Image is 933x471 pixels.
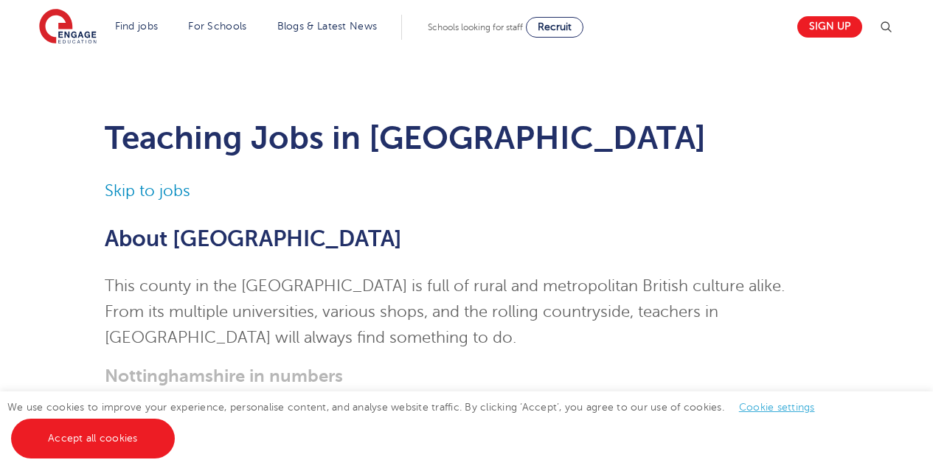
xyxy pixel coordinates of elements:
a: Find jobs [115,21,159,32]
a: Cookie settings [739,402,815,413]
h2: About [GEOGRAPHIC_DATA] [105,226,828,251]
a: For Schools [188,21,246,32]
a: Skip to jobs [105,182,190,200]
h3: Nottinghamshire in numbers [105,366,828,386]
h1: Teaching Jobs in [GEOGRAPHIC_DATA] [105,119,828,156]
a: Accept all cookies [11,419,175,458]
a: Sign up [797,16,862,38]
span: Recruit [538,21,572,32]
span: We use cookies to improve your experience, personalise content, and analyse website traffic. By c... [7,402,830,444]
a: Blogs & Latest News [277,21,378,32]
p: This county in the [GEOGRAPHIC_DATA] is full of rural and metropolitan British culture alike. Fro... [105,273,828,351]
a: Recruit [526,17,583,38]
span: Schools looking for staff [428,22,523,32]
img: Engage Education [39,9,97,46]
